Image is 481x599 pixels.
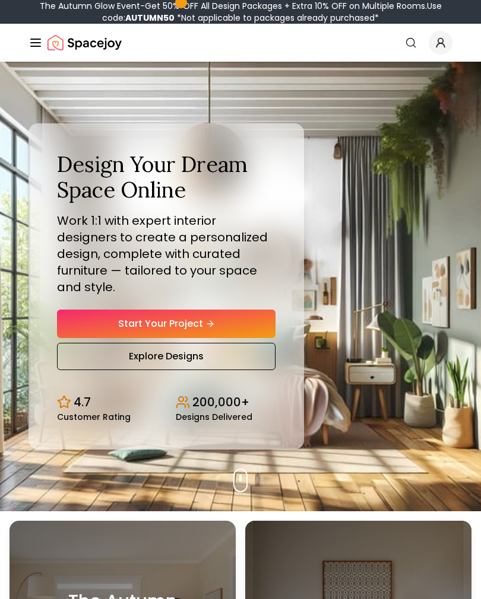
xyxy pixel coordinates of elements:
[176,413,252,421] small: Designs Delivered
[74,394,91,410] p: 4.7
[57,152,276,203] h1: Design Your Dream Space Online
[57,413,131,421] small: Customer Rating
[48,31,122,55] a: Spacejoy
[57,384,276,421] div: Design stats
[57,310,276,338] a: Start Your Project
[175,12,379,24] span: *Not applicable to packages already purchased*
[192,394,249,410] p: 200,000+
[57,212,276,295] p: Work 1:1 with expert interior designers to create a personalized design, complete with curated fu...
[29,24,452,62] nav: Global
[48,31,122,55] img: Spacejoy Logo
[57,343,276,370] a: Explore Designs
[125,12,175,24] b: AUTUMN50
